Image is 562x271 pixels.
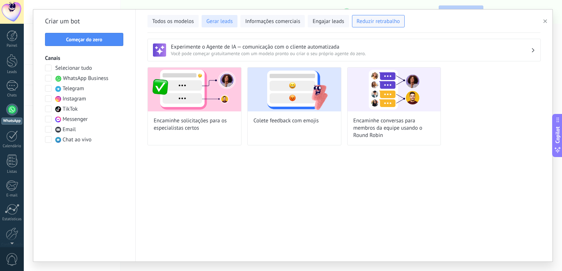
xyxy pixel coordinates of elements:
[1,217,23,222] div: Estatísticas
[63,126,76,133] span: Email
[245,18,300,25] span: Informações comerciais
[1,169,23,174] div: Listas
[554,127,561,144] span: Copilot
[45,33,123,46] button: Começar do zero
[45,15,124,27] h2: Criar um bot
[171,43,531,50] h3: Experimente o Agente de IA — comunicação com o cliente automatizada
[63,75,108,82] span: WhatsApp Business
[1,118,22,125] div: WhatsApp
[1,43,23,48] div: Painel
[63,95,86,103] span: Instagram
[63,136,91,144] span: Chat ao vivo
[206,18,233,25] span: Gerar leads
[308,15,349,27] button: Engajar leads
[66,37,102,42] span: Começar do zero
[45,55,124,62] h3: Canais
[1,144,23,149] div: Calendário
[1,93,23,98] div: Chats
[202,15,237,27] button: Gerar leads
[248,68,341,111] img: Colete feedback com emojis
[1,70,23,75] div: Leads
[63,106,78,113] span: TikTok
[254,117,319,125] span: Colete feedback com emojis
[352,15,405,27] button: Reduzir retrabalho
[1,193,23,198] div: E-mail
[63,85,84,92] span: Telegram
[154,117,235,132] span: Encaminhe solicitações para os especialistas certos
[348,68,441,111] img: Encaminhe conversas para membros da equipe usando o Round Robin
[148,68,241,111] img: Encaminhe solicitações para os especialistas certos
[152,18,194,25] span: Todos os modelos
[147,15,199,27] button: Todos os modelos
[312,18,344,25] span: Engajar leads
[357,18,400,25] span: Reduzir retrabalho
[63,116,88,123] span: Messenger
[55,65,92,72] span: Selecionar tudo
[240,15,305,27] button: Informações comerciais
[353,117,435,139] span: Encaminhe conversas para membros da equipe usando o Round Robin
[171,50,531,57] span: Você pode começar gratuitamente com um modelo pronto ou criar o seu próprio agente do zero.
